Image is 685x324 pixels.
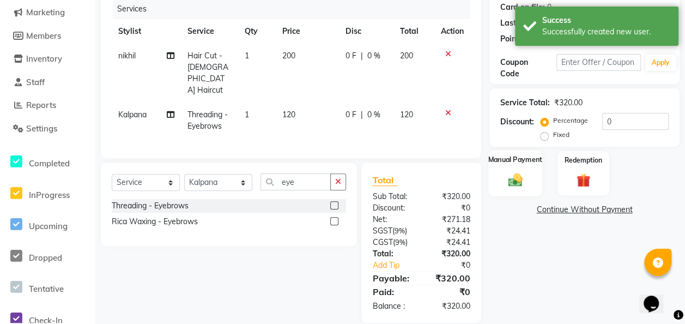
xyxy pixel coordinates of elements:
[372,175,397,186] span: Total
[645,55,676,71] button: Apply
[565,155,602,165] label: Redemption
[3,99,93,112] a: Reports
[400,110,413,119] span: 120
[553,130,569,140] label: Fixed
[3,76,93,89] a: Staff
[364,214,421,225] div: Net:
[3,30,93,43] a: Members
[26,7,65,17] span: Marketing
[112,19,181,44] th: Stylist
[367,109,380,121] span: 0 %
[364,248,421,260] div: Total:
[421,214,478,225] div: ₹271.18
[364,191,421,202] div: Sub Total:
[372,226,392,236] span: SGST
[29,158,70,169] span: Completed
[29,284,64,294] span: Tentative
[421,301,478,312] div: ₹320.00
[421,285,478,298] div: ₹0
[282,110,295,119] span: 120
[542,26,670,38] div: Successfully created new user.
[431,260,478,271] div: ₹0
[26,31,61,41] span: Members
[364,301,421,312] div: Balance :
[372,237,392,247] span: CGST
[500,17,537,29] div: Last Visit:
[339,19,393,44] th: Disc
[553,116,588,125] label: Percentage
[364,272,421,285] div: Payable:
[364,237,421,248] div: ( )
[421,191,478,202] div: ₹320.00
[421,225,478,237] div: ₹24.41
[547,2,551,13] div: 0
[542,15,670,26] div: Success
[554,97,583,109] div: ₹320.00
[364,260,431,271] a: Add Tip
[181,19,238,44] th: Service
[26,53,62,64] span: Inventory
[3,7,93,19] a: Marketing
[500,97,550,109] div: Service Total:
[500,2,545,13] div: Card on file:
[367,50,380,62] span: 0 %
[29,221,68,231] span: Upcoming
[488,154,542,165] label: Manual Payment
[26,100,56,110] span: Reports
[434,19,470,44] th: Action
[345,50,356,62] span: 0 F
[500,57,556,80] div: Coupon Code
[245,110,249,119] span: 1
[3,123,93,135] a: Settings
[421,248,478,260] div: ₹320.00
[276,19,339,44] th: Price
[3,53,93,65] a: Inventory
[492,204,677,215] a: Continue Without Payment
[639,280,674,313] iframe: chat widget
[500,116,534,128] div: Discount:
[112,200,189,212] div: Threading - Eyebrows
[187,110,228,131] span: Threading - Eyebrows
[118,110,147,119] span: Kalpana
[238,19,276,44] th: Qty
[361,50,363,62] span: |
[394,226,404,235] span: 9%
[26,77,45,87] span: Staff
[556,54,641,71] input: Enter Offer / Coupon Code
[500,33,525,45] div: Points:
[112,216,198,227] div: Rica Waxing - Eyebrows
[421,272,478,285] div: ₹320.00
[245,51,249,61] span: 1
[26,123,57,134] span: Settings
[361,109,363,121] span: |
[345,109,356,121] span: 0 F
[364,285,421,298] div: Paid:
[400,51,413,61] span: 200
[260,173,331,190] input: Search or Scan
[393,19,434,44] th: Total
[29,190,70,200] span: InProgress
[572,172,595,189] img: _gift.svg
[282,51,295,61] span: 200
[421,202,478,214] div: ₹0
[395,238,405,247] span: 9%
[364,202,421,214] div: Discount:
[364,225,421,237] div: ( )
[29,253,62,263] span: Dropped
[187,51,228,95] span: Hair Cut - [DEMOGRAPHIC_DATA] Haircut
[118,51,136,61] span: nikhil
[504,171,527,188] img: _cash.svg
[421,237,478,248] div: ₹24.41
